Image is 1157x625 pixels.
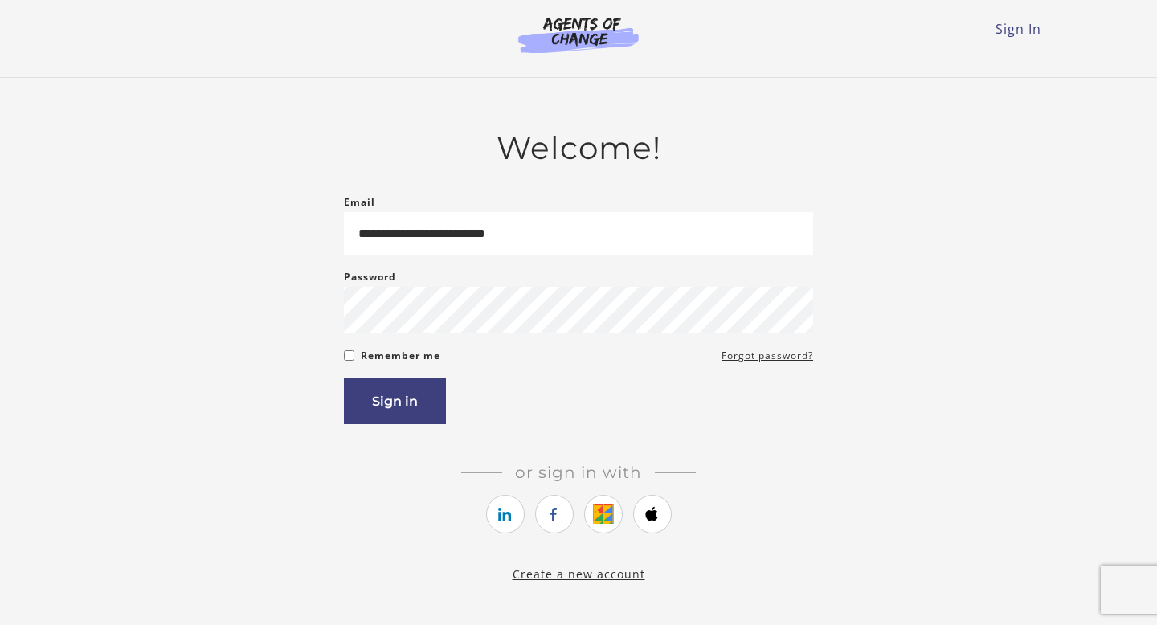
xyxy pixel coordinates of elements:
label: Password [344,268,396,287]
label: Remember me [361,346,440,366]
a: Forgot password? [722,346,813,366]
button: Sign in [344,378,446,424]
a: https://courses.thinkific.com/users/auth/linkedin?ss%5Breferral%5D=&ss%5Buser_return_to%5D=&ss%5B... [486,495,525,533]
a: Create a new account [513,566,645,582]
span: Or sign in with [502,463,655,482]
h2: Welcome! [344,129,813,167]
a: https://courses.thinkific.com/users/auth/apple?ss%5Breferral%5D=&ss%5Buser_return_to%5D=&ss%5Bvis... [633,495,672,533]
img: Agents of Change Logo [501,16,656,53]
a: Sign In [996,20,1041,38]
a: https://courses.thinkific.com/users/auth/google?ss%5Breferral%5D=&ss%5Buser_return_to%5D=&ss%5Bvi... [584,495,623,533]
label: Email [344,193,375,212]
a: https://courses.thinkific.com/users/auth/facebook?ss%5Breferral%5D=&ss%5Buser_return_to%5D=&ss%5B... [535,495,574,533]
